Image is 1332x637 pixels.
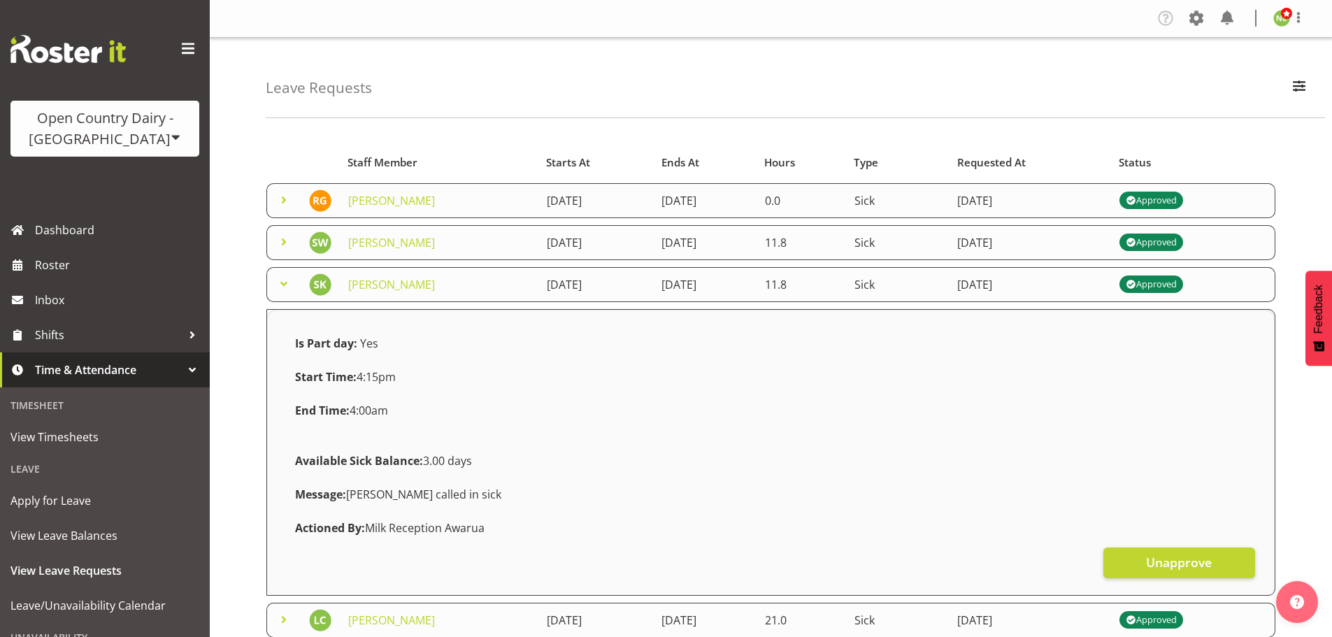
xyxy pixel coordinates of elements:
[846,267,950,302] td: Sick
[854,155,878,171] span: Type
[35,255,203,275] span: Roster
[757,183,846,218] td: 0.0
[35,220,203,241] span: Dashboard
[287,511,1255,545] div: Milk Reception Awarua
[1146,553,1212,571] span: Unapprove
[546,155,590,171] span: Starts At
[538,225,654,260] td: [DATE]
[295,453,423,468] strong: Available Sick Balance:
[295,487,346,502] strong: Message:
[653,183,756,218] td: [DATE]
[1305,271,1332,366] button: Feedback - Show survey
[287,478,1255,511] div: [PERSON_NAME] called in sick
[1284,73,1314,103] button: Filter Employees
[846,183,950,218] td: Sick
[957,155,1026,171] span: Requested At
[1126,234,1176,251] div: Approved
[35,324,182,345] span: Shifts
[309,231,331,254] img: stacey-wilson7437.jpg
[35,289,203,310] span: Inbox
[757,267,846,302] td: 11.8
[295,520,365,536] strong: Actioned By:
[1126,192,1176,209] div: Approved
[1126,276,1176,293] div: Approved
[653,267,756,302] td: [DATE]
[295,369,357,385] strong: Start Time:
[661,155,699,171] span: Ends At
[24,108,185,150] div: Open Country Dairy - [GEOGRAPHIC_DATA]
[295,403,350,418] strong: End Time:
[1103,547,1255,578] button: Unapprove
[3,553,206,588] a: View Leave Requests
[348,277,435,292] a: [PERSON_NAME]
[309,609,331,631] img: laura-courtney7441.jpg
[309,273,331,296] img: steffan-kennard9760.jpg
[295,369,396,385] span: 4:15pm
[266,80,372,96] h4: Leave Requests
[949,267,1111,302] td: [DATE]
[348,193,435,208] a: [PERSON_NAME]
[1312,285,1325,334] span: Feedback
[3,518,206,553] a: View Leave Balances
[1126,612,1176,629] div: Approved
[3,483,206,518] a: Apply for Leave
[1119,155,1151,171] span: Status
[538,267,654,302] td: [DATE]
[757,225,846,260] td: 11.8
[348,613,435,628] a: [PERSON_NAME]
[295,336,357,351] strong: Is Part day:
[35,359,182,380] span: Time & Attendance
[3,391,206,420] div: Timesheet
[949,225,1111,260] td: [DATE]
[10,490,199,511] span: Apply for Leave
[348,155,417,171] span: Staff Member
[764,155,795,171] span: Hours
[10,595,199,616] span: Leave/Unavailability Calendar
[846,225,950,260] td: Sick
[1273,10,1290,27] img: nicole-lloyd7454.jpg
[3,588,206,623] a: Leave/Unavailability Calendar
[287,444,1255,478] div: 3.00 days
[3,455,206,483] div: Leave
[10,427,199,448] span: View Timesheets
[10,35,126,63] img: Rosterit website logo
[949,183,1111,218] td: [DATE]
[538,183,654,218] td: [DATE]
[1290,595,1304,609] img: help-xxl-2.png
[653,225,756,260] td: [DATE]
[348,235,435,250] a: [PERSON_NAME]
[10,560,199,581] span: View Leave Requests
[295,403,388,418] span: 4:00am
[3,420,206,455] a: View Timesheets
[309,189,331,212] img: raymond-george10054.jpg
[360,336,378,351] span: Yes
[10,525,199,546] span: View Leave Balances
